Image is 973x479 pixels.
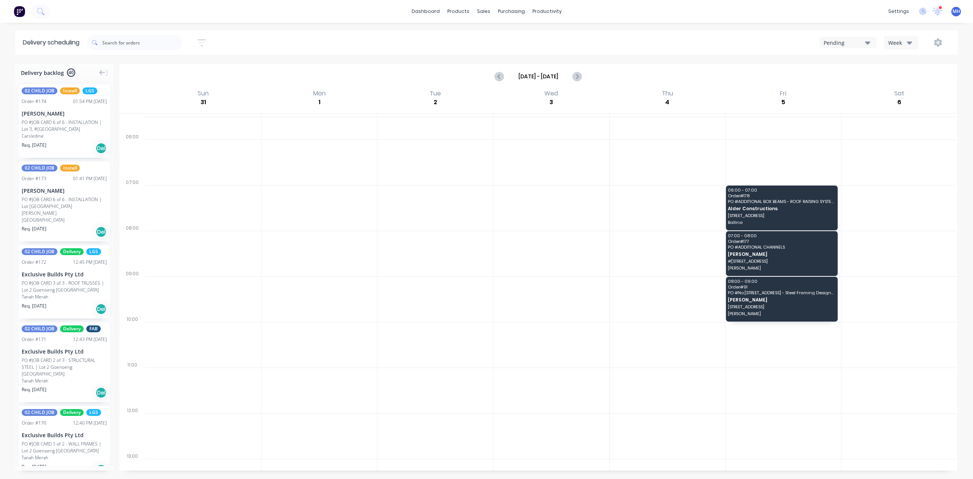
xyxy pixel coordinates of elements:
span: Req. [DATE] [22,142,46,149]
div: settings [884,6,913,17]
span: 07:00 - 08:00 [728,233,834,238]
span: 02 CHILD JOB [22,409,57,416]
span: [PERSON_NAME] [728,297,834,302]
div: Carsledine [22,133,107,140]
span: 02 CHILD JOB [22,248,57,255]
div: Order # 173 [22,175,46,182]
div: 31 [198,97,208,107]
div: Exclusive Builds Pty Ltd [22,431,107,439]
span: Install [60,87,80,94]
span: Req. [DATE] [22,463,46,470]
div: 4 [662,97,672,107]
span: Install [60,165,80,171]
span: [PERSON_NAME] [728,266,834,270]
div: Del [95,226,107,238]
div: Order # 174 [22,98,46,105]
div: [GEOGRAPHIC_DATA] [22,217,107,224]
div: Wed [542,90,560,97]
span: #[STREET_ADDRESS] [728,259,834,263]
span: LGS [86,409,101,416]
span: 40 [67,68,75,77]
div: 08:00 [119,224,145,269]
div: 12:00 [119,406,145,452]
span: LGS [82,87,97,94]
div: Thu [659,90,675,97]
span: [PERSON_NAME] [728,311,834,316]
div: Tanah Merah [22,293,107,300]
div: 2 [430,97,440,107]
a: dashboard [408,6,444,17]
span: Delivery backlog [21,69,64,77]
span: PO # ADDITIONAL CHANNELS [728,245,834,249]
span: 02 CHILD JOB [22,87,57,94]
div: 6 [894,97,904,107]
div: 11:00 [119,360,145,406]
div: Sat [892,90,906,97]
span: 08:00 - 09:00 [728,279,834,284]
div: Exclusive Builds Pty Ltd [22,347,107,355]
div: 01:41 PM [DATE] [73,175,107,182]
div: Order # 171 [22,336,46,343]
div: Tanah Merah [22,377,107,384]
span: Req. [DATE] [22,225,46,232]
div: Del [95,303,107,315]
div: Mon [311,90,328,97]
span: Req. [DATE] [22,386,46,393]
div: PO #JOB CARD 2 of 3 - STRUCTURAL STEEL | Lot 2 Goenoeng [GEOGRAPHIC_DATA] [22,357,107,377]
span: Delivery [60,409,84,416]
div: Delivery scheduling [15,30,87,55]
div: Tanah Merah [22,454,107,461]
div: Sun [195,90,211,97]
div: PO #JOB CARD 3 of 3 - ROOF TRUSSES | Lot 2 Goenoeng [GEOGRAPHIC_DATA] [22,280,107,293]
div: [PERSON_NAME] [22,109,107,117]
div: sales [473,6,494,17]
span: Delivery [60,325,84,332]
span: [STREET_ADDRESS] [728,305,834,309]
div: purchasing [494,6,529,17]
div: 12:40 PM [DATE] [73,420,107,427]
div: 09:00 [119,269,145,315]
span: 06:00 - 07:00 [728,188,834,192]
div: 07:00 [119,178,145,224]
div: 1 [314,97,324,107]
span: Req. [DATE] [22,303,46,309]
div: Del [95,387,107,398]
span: LGS [86,248,101,255]
span: Ballina [728,220,834,225]
img: Factory [14,6,25,17]
div: 01:54 PM [DATE] [73,98,107,105]
div: 10:00 [119,315,145,360]
span: PO # No.[STREET_ADDRESS] - Steel Framing Design & Supply - Rev 2 [728,290,834,295]
button: Pending [819,37,876,48]
div: Week [888,39,910,47]
button: Week [884,36,918,49]
span: 02 CHILD JOB [22,325,57,332]
span: Order # 91 [728,285,834,289]
div: Del [95,464,107,476]
span: Order # 178 [728,194,834,198]
div: [PERSON_NAME] [22,187,107,195]
input: Search for orders [102,35,182,50]
span: MH [952,8,960,15]
span: Delivery [60,248,84,255]
div: PO #JOB CARD 1 of 2 - WALL FRAMES | Lot 2 Goenoeng [GEOGRAPHIC_DATA] [22,441,107,454]
div: Exclusive Builds Pty Ltd [22,270,107,278]
div: 12:45 PM [DATE] [73,259,107,266]
div: 12:43 PM [DATE] [73,336,107,343]
div: Fri [778,90,789,97]
span: 02 CHILD JOB [22,165,57,171]
div: 3 [546,97,556,107]
div: Order # 172 [22,259,46,266]
div: Del [95,143,107,154]
span: Order # 177 [728,239,834,244]
div: 5 [778,97,788,107]
span: Alder Constructions [728,206,834,211]
span: [PERSON_NAME] [728,252,834,257]
div: productivity [529,6,566,17]
div: Tue [427,90,443,97]
div: PO #JOB CARD 6 of 6 - INSTALLATION | Lot [GEOGRAPHIC_DATA][PERSON_NAME] [22,196,107,217]
div: PO #JOB CARD 6 of 6 - INSTALLATION | Lot 3, #[GEOGRAPHIC_DATA] [22,119,107,133]
div: Order # 170 [22,420,46,427]
span: PO # ADDITIONAL BOX BEAMS - ROOF RAISING SYSTEM [728,199,834,204]
span: [STREET_ADDRESS] [728,213,834,218]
